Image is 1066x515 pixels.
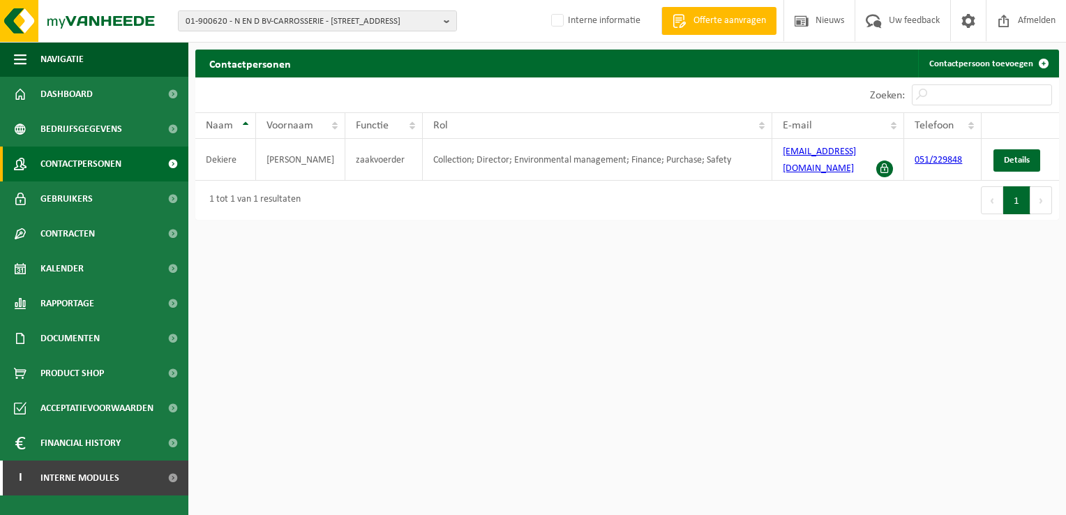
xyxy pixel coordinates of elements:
[256,139,345,181] td: [PERSON_NAME]
[918,50,1058,77] a: Contactpersoon toevoegen
[40,391,153,426] span: Acceptatievoorwaarden
[186,11,438,32] span: 01-900620 - N EN D BV-CARROSSERIE - [STREET_ADDRESS]
[40,147,121,181] span: Contactpersonen
[915,155,962,165] a: 051/229848
[1030,186,1052,214] button: Next
[195,50,305,77] h2: Contactpersonen
[40,77,93,112] span: Dashboard
[206,120,233,131] span: Naam
[40,216,95,251] span: Contracten
[423,139,772,181] td: Collection; Director; Environmental management; Finance; Purchase; Safety
[40,112,122,147] span: Bedrijfsgegevens
[981,186,1003,214] button: Previous
[783,120,812,131] span: E-mail
[548,10,640,31] label: Interne informatie
[661,7,776,35] a: Offerte aanvragen
[40,461,119,495] span: Interne modules
[356,120,389,131] span: Functie
[195,139,256,181] td: Dekiere
[690,14,770,28] span: Offerte aanvragen
[783,147,856,174] a: [EMAIL_ADDRESS][DOMAIN_NAME]
[178,10,457,31] button: 01-900620 - N EN D BV-CARROSSERIE - [STREET_ADDRESS]
[40,356,104,391] span: Product Shop
[266,120,313,131] span: Voornaam
[40,426,121,461] span: Financial History
[40,321,100,356] span: Documenten
[14,461,27,495] span: I
[1004,156,1030,165] span: Details
[40,286,94,321] span: Rapportage
[433,120,448,131] span: Rol
[345,139,423,181] td: zaakvoerder
[915,120,954,131] span: Telefoon
[202,188,301,213] div: 1 tot 1 van 1 resultaten
[1003,186,1030,214] button: 1
[993,149,1040,172] a: Details
[870,90,905,101] label: Zoeken:
[40,181,93,216] span: Gebruikers
[40,42,84,77] span: Navigatie
[40,251,84,286] span: Kalender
